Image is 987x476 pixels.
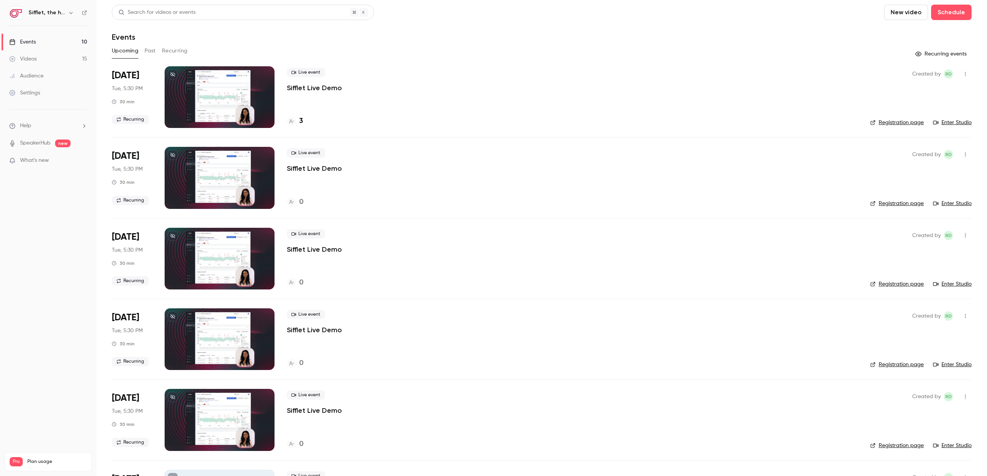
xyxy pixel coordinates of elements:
[287,390,325,400] span: Live event
[112,438,149,447] span: Recurring
[870,280,924,288] a: Registration page
[118,8,195,17] div: Search for videos or events
[27,459,87,465] span: Plan usage
[912,231,941,240] span: Created by
[870,442,924,449] a: Registration page
[112,311,139,324] span: [DATE]
[287,197,303,207] a: 0
[162,45,188,57] button: Recurring
[287,83,342,93] a: Sifflet Live Demo
[112,407,143,415] span: Tue, 5:30 PM
[287,325,342,335] a: Sifflet Live Demo
[20,122,31,130] span: Help
[870,361,924,368] a: Registration page
[112,341,135,347] div: 30 min
[112,99,135,105] div: 30 min
[112,389,152,451] div: Nov 18 Tue, 5:30 PM (Europe/Paris)
[55,140,71,147] span: new
[112,392,139,404] span: [DATE]
[112,179,135,185] div: 30 min
[912,150,941,159] span: Created by
[145,45,156,57] button: Past
[9,122,87,130] li: help-dropdown-opener
[912,392,941,401] span: Created by
[945,150,952,159] span: RD
[112,246,143,254] span: Tue, 5:30 PM
[287,310,325,319] span: Live event
[9,72,44,80] div: Audience
[870,200,924,207] a: Registration page
[112,228,152,289] div: Oct 21 Tue, 5:30 PM (Europe/Paris)
[299,439,303,449] h4: 0
[112,150,139,162] span: [DATE]
[9,38,36,46] div: Events
[299,197,303,207] h4: 0
[287,406,342,415] a: Sifflet Live Demo
[944,392,953,401] span: Romain Doutriaux
[944,311,953,321] span: Romain Doutriaux
[112,308,152,370] div: Nov 4 Tue, 5:30 PM (Europe/Paris)
[912,69,941,79] span: Created by
[944,150,953,159] span: Romain Doutriaux
[20,139,51,147] a: SpeakerHub
[287,229,325,239] span: Live event
[933,442,972,449] a: Enter Studio
[944,231,953,240] span: Romain Doutriaux
[945,392,952,401] span: RD
[112,421,135,427] div: 30 min
[912,48,972,60] button: Recurring events
[884,5,928,20] button: New video
[29,9,65,17] h6: Sifflet, the holistic data observability platform
[78,157,87,164] iframe: Noticeable Trigger
[287,116,303,126] a: 3
[287,358,303,368] a: 0
[9,89,40,97] div: Settings
[945,69,952,79] span: RD
[10,457,23,466] span: Pro
[931,5,972,20] button: Schedule
[287,164,342,173] a: Sifflet Live Demo
[112,32,135,42] h1: Events
[112,85,143,93] span: Tue, 5:30 PM
[945,231,952,240] span: RD
[20,156,49,165] span: What's new
[912,311,941,321] span: Created by
[945,311,952,321] span: RD
[287,439,303,449] a: 0
[287,68,325,77] span: Live event
[112,165,143,173] span: Tue, 5:30 PM
[112,260,135,266] div: 30 min
[287,278,303,288] a: 0
[10,7,22,19] img: Sifflet, the holistic data observability platform
[112,66,152,128] div: Sep 30 Tue, 5:30 PM (Europe/Paris)
[299,116,303,126] h4: 3
[870,119,924,126] a: Registration page
[933,200,972,207] a: Enter Studio
[112,69,139,82] span: [DATE]
[933,361,972,368] a: Enter Studio
[287,148,325,158] span: Live event
[112,231,139,243] span: [DATE]
[944,69,953,79] span: Romain Doutriaux
[112,357,149,366] span: Recurring
[112,115,149,124] span: Recurring
[112,327,143,335] span: Tue, 5:30 PM
[299,358,303,368] h4: 0
[112,196,149,205] span: Recurring
[112,45,138,57] button: Upcoming
[287,245,342,254] a: Sifflet Live Demo
[933,280,972,288] a: Enter Studio
[933,119,972,126] a: Enter Studio
[112,276,149,286] span: Recurring
[112,147,152,209] div: Oct 14 Tue, 5:30 PM (Europe/Paris)
[9,55,37,63] div: Videos
[299,278,303,288] h4: 0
